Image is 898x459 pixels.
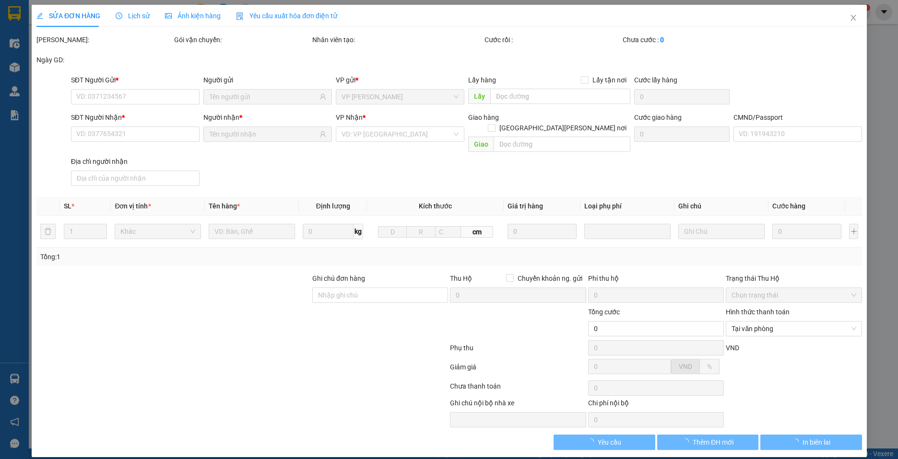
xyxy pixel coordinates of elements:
div: Ngày GD: [36,55,172,65]
input: D [378,226,406,238]
input: Dọc đường [494,137,630,152]
div: Ghi chú nội bộ nhà xe [450,398,586,412]
div: Cước rồi : [484,34,620,45]
span: clock-circle [116,12,122,19]
span: [GEOGRAPHIC_DATA][PERSON_NAME] nơi [495,123,630,133]
div: Phí thu hộ [588,273,723,287]
span: Chuyển khoản ng. gửi [513,273,586,284]
div: Chi phí nội bộ [588,398,723,412]
input: Tên người nhận [209,129,318,139]
span: In biên lai [803,437,830,448]
button: Close [839,5,866,32]
div: Người gửi [203,75,332,85]
b: 0 [660,36,663,44]
span: Đơn vị tính [115,202,151,210]
span: Lấy [468,89,490,104]
th: Ghi chú [674,197,768,216]
span: Giao [468,137,494,152]
span: VP Phù Ninh [342,90,459,104]
div: Chưa thanh toán [449,381,587,398]
input: R [406,226,435,238]
div: SĐT Người Gửi [71,75,199,85]
span: Tên hàng [209,202,240,210]
input: VD: Bàn, Ghế [209,224,295,239]
span: Giá trị hàng [508,202,543,210]
div: Chưa cước : [622,34,758,45]
span: user [319,131,326,138]
div: Người nhận [203,112,332,123]
span: VND [726,344,739,352]
span: Ảnh kiện hàng [165,12,221,20]
img: icon [236,12,244,20]
label: Cước lấy hàng [634,76,677,84]
span: cm [461,226,493,238]
div: VP gửi [336,75,464,85]
input: Địa chỉ của người nhận [71,171,199,186]
button: Yêu cầu [554,435,655,450]
span: picture [165,12,172,19]
button: delete [40,224,56,239]
input: Ghi chú đơn hàng [312,287,448,303]
span: kg [354,224,363,239]
span: Cước hàng [772,202,805,210]
input: Cước lấy hàng [634,89,729,104]
div: SĐT Người Nhận [71,112,199,123]
button: In biên lai [760,435,862,450]
button: plus [849,224,858,239]
span: SL [63,202,71,210]
span: Khác [120,224,195,239]
span: SỬA ĐƠN HÀNG [36,12,100,20]
input: Dọc đường [490,89,630,104]
span: Yêu cầu [598,437,621,448]
span: % [707,363,712,370]
span: VP Nhận [336,114,363,121]
div: Phụ thu [449,343,587,359]
span: Lấy hàng [468,76,496,84]
span: loading [682,438,692,445]
span: Tổng cước [588,308,619,316]
div: Giảm giá [449,362,587,379]
span: edit [36,12,43,19]
span: Thu Hộ [450,275,472,282]
input: 0 [772,224,841,239]
input: Ghi Chú [678,224,765,239]
span: Tại văn phòng [732,321,856,336]
input: C [435,226,461,238]
span: loading [587,438,598,445]
input: Tên người gửi [209,92,318,102]
span: VND [679,363,692,370]
span: Kích thước [419,202,452,210]
span: Định lượng [316,202,350,210]
div: CMND/Passport [733,112,862,123]
button: Thêm ĐH mới [657,435,758,450]
span: loading [792,438,803,445]
label: Ghi chú đơn hàng [312,275,365,282]
span: user [319,93,326,100]
div: Nhân viên tạo: [312,34,482,45]
div: Tổng: 1 [40,252,347,262]
span: Giao hàng [468,114,499,121]
div: Trạng thái Thu Hộ [726,273,862,284]
label: Hình thức thanh toán [726,308,790,316]
div: [PERSON_NAME]: [36,34,172,45]
span: Lịch sử [116,12,150,20]
th: Loại phụ phí [580,197,674,216]
input: Cước giao hàng [634,126,729,142]
input: 0 [508,224,577,239]
span: Lấy tận nơi [588,75,630,85]
span: Chọn trạng thái [732,288,856,302]
span: close [849,14,857,22]
div: Địa chỉ người nhận [71,156,199,167]
div: Gói vận chuyển: [174,34,310,45]
label: Cước giao hàng [634,114,681,121]
span: Yêu cầu xuất hóa đơn điện tử [236,12,337,20]
span: Thêm ĐH mới [692,437,733,448]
